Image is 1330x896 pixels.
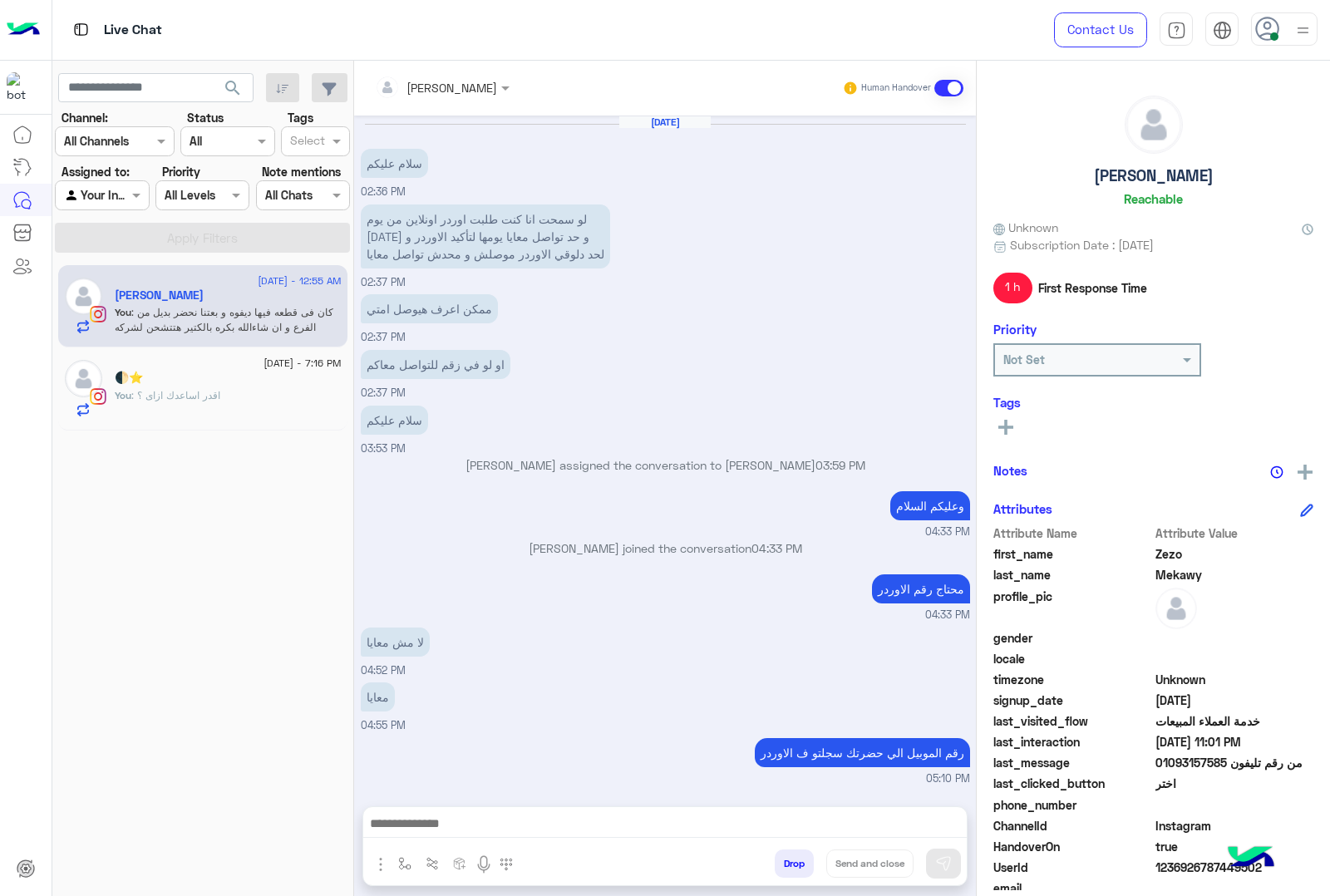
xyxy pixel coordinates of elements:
[1124,191,1183,206] h6: Reachable
[1155,566,1314,583] span: Mekawy
[993,501,1052,516] h6: Attributes
[993,650,1152,667] span: locale
[361,456,970,474] p: [PERSON_NAME] assigned the conversation to [PERSON_NAME]
[453,857,466,870] img: create order
[1094,166,1214,185] h5: [PERSON_NAME]
[1155,588,1197,629] img: defaultAdmin.png
[1222,830,1280,888] img: hulul-logo.png
[993,733,1152,751] span: last_interaction
[935,855,952,872] img: send message
[993,775,1152,792] span: last_clicked_button
[361,331,406,343] span: 02:37 PM
[1155,733,1314,751] span: 2025-09-02T20:01:00.076Z
[115,306,131,318] span: You
[288,109,313,126] label: Tags
[1038,279,1147,297] span: First Response Time
[62,163,130,180] label: Assigned to:
[993,463,1027,478] h6: Notes
[1298,465,1313,480] img: add
[925,524,970,540] span: 04:33 PM
[361,294,498,323] p: 2/9/2025, 2:37 PM
[775,849,814,878] button: Drop
[361,787,970,805] p: Conversation has been dropped by [PERSON_NAME]
[993,588,1152,626] span: profile_pic
[361,350,510,379] p: 2/9/2025, 2:37 PM
[71,19,91,40] img: tab
[1155,671,1314,688] span: Unknown
[1155,629,1314,647] span: null
[65,278,102,315] img: defaultAdmin.png
[446,849,474,877] button: create order
[1213,21,1232,40] img: tab
[826,849,914,878] button: Send and close
[1010,236,1154,254] span: Subscription Date : [DATE]
[993,817,1152,834] span: ChannelId
[361,664,406,677] span: 04:52 PM
[619,116,711,128] h6: [DATE]
[162,163,200,180] label: Priority
[361,276,406,288] span: 02:37 PM
[993,219,1058,236] span: Unknown
[115,389,131,401] span: You
[861,81,931,95] small: Human Handover
[62,109,108,126] label: Channel:
[361,149,428,178] p: 2/9/2025, 2:36 PM
[1126,96,1182,153] img: defaultAdmin.png
[361,442,406,455] span: 03:53 PM
[361,185,406,198] span: 02:36 PM
[755,738,970,767] p: 2/9/2025, 5:10 PM
[993,671,1152,688] span: timezone
[784,789,835,803] span: 05:45 PM
[993,273,1032,303] span: 1 h
[187,109,224,126] label: Status
[1155,524,1314,542] span: Attribute Value
[7,12,40,47] img: Logo
[104,19,162,42] p: Live Chat
[361,204,610,268] p: 2/9/2025, 2:37 PM
[993,754,1152,771] span: last_message
[1155,692,1314,709] span: 2024-10-15T18:28:02.953Z
[115,371,143,385] h5: 🌓⭐️
[500,858,513,871] img: make a call
[993,395,1313,410] h6: Tags
[1155,817,1314,834] span: 8
[7,72,37,102] img: 713415422032625
[361,386,406,399] span: 02:37 PM
[1167,21,1186,40] img: tab
[426,857,439,870] img: Trigger scenario
[1054,12,1147,47] a: Contact Us
[815,458,865,472] span: 03:59 PM
[993,796,1152,814] span: phone_number
[1155,859,1314,876] span: 1236926787449502
[288,131,325,153] div: Select
[361,628,430,657] p: 2/9/2025, 4:52 PM
[55,223,350,253] button: Apply Filters
[361,719,406,731] span: 04:55 PM
[926,771,970,787] span: 05:10 PM
[751,541,802,555] span: 04:33 PM
[1160,12,1193,47] a: tab
[1155,712,1314,730] span: خدمة العملاء المبيعات
[1293,20,1313,41] img: profile
[993,524,1152,542] span: Attribute Name
[361,682,395,711] p: 2/9/2025, 4:55 PM
[1155,775,1314,792] span: اختر
[392,849,419,877] button: select flow
[115,288,204,303] h5: Zezo Mekawy
[925,608,970,623] span: 04:33 PM
[1155,545,1314,563] span: Zezo
[398,857,411,870] img: select flow
[90,306,106,322] img: Instagram
[361,406,428,435] p: 2/9/2025, 3:53 PM
[993,322,1037,337] h6: Priority
[223,78,243,98] span: search
[474,854,494,874] img: send voice note
[1270,465,1283,479] img: notes
[993,838,1152,855] span: HandoverOn
[115,306,333,348] span: كان فى قطعه فيها ديفوه و بعتنا نحضر بديل من الفرع و ان شاءالله بكره بالكتير هتتشحن لشركه الشحن
[993,566,1152,583] span: last_name
[993,692,1152,709] span: signup_date
[213,73,254,109] button: search
[993,859,1152,876] span: UserId
[1155,650,1314,667] span: null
